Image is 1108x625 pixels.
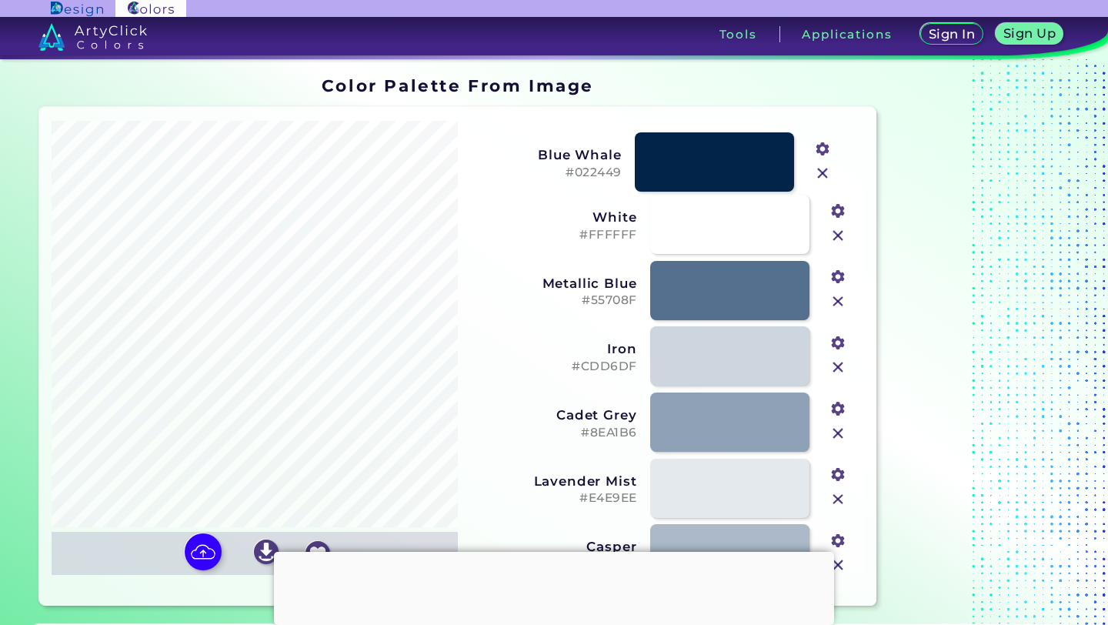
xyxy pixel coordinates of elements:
iframe: Advertisement [883,71,1075,612]
img: icon_close.svg [828,292,848,312]
img: icon_download_white.svg [254,540,279,564]
a: Sign Up [999,25,1060,44]
img: icon_favourite_white.svg [305,541,330,566]
h3: Blue Whale [453,147,622,162]
h3: White [469,209,637,225]
h5: #022449 [453,165,622,180]
img: ArtyClick Design logo [51,2,102,16]
img: icon_close.svg [828,490,848,510]
h5: #E4E9EE [469,491,637,506]
h5: #55708F [469,293,637,308]
img: icon_close.svg [828,357,848,377]
h3: Cadet Grey [469,407,637,423]
h3: Applications [802,28,892,40]
img: icon_close.svg [813,163,833,183]
h5: #FFFFFF [469,228,637,242]
h5: #CDD6DF [469,359,637,374]
img: icon_close.svg [828,423,848,443]
h3: Tools [719,28,757,40]
img: icon_close.svg [828,226,848,246]
img: icon_close.svg [828,555,848,575]
img: logo_artyclick_colors_white.svg [38,23,147,51]
h3: Casper [469,539,637,554]
h5: #8EA1B6 [469,426,637,440]
h3: Lavender Mist [469,473,637,489]
iframe: Advertisement [274,552,834,621]
img: icon picture [185,533,222,570]
h1: Color Palette From Image [322,74,594,97]
h3: Metallic Blue [469,276,637,291]
h5: Sign Up [1006,28,1053,39]
h3: Iron [469,341,637,356]
h5: Sign In [931,28,973,40]
a: Sign In [923,25,980,44]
